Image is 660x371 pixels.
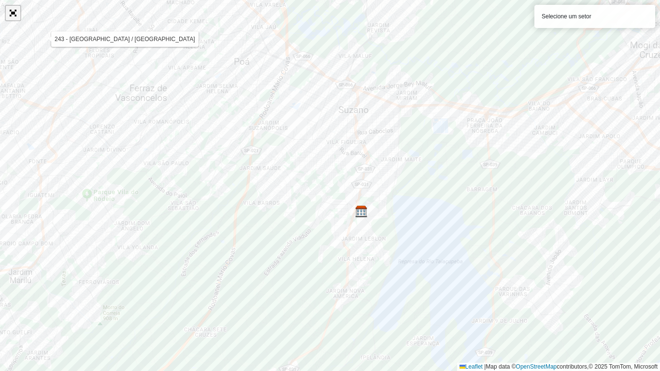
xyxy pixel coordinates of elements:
div: Map data © contributors,© 2025 TomTom, Microsoft [457,363,660,371]
a: Leaflet [459,363,483,370]
a: Abrir mapa em tela cheia [6,6,20,20]
div: Selecione um setor [534,5,655,28]
a: OpenStreetMap [516,363,557,370]
span: | [484,363,486,370]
